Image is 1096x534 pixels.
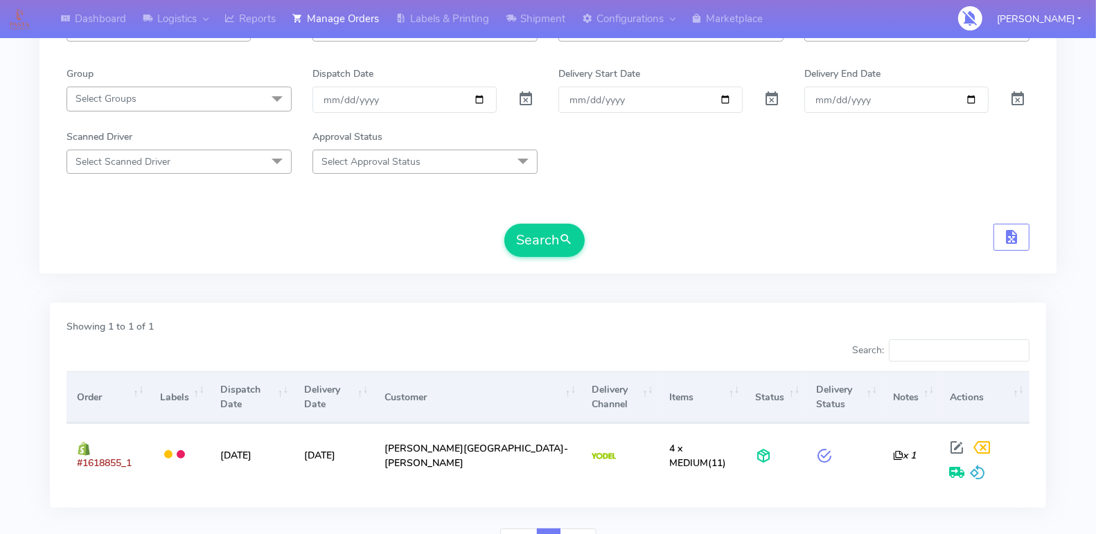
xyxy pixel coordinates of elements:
label: Showing 1 to 1 of 1 [67,319,154,334]
label: Scanned Driver [67,130,132,144]
th: Labels: activate to sort column ascending [150,371,210,423]
td: [DATE] [294,423,373,486]
th: Delivery Status: activate to sort column ascending [805,371,883,423]
th: Customer: activate to sort column ascending [374,371,582,423]
td: [PERSON_NAME][GEOGRAPHIC_DATA]-[PERSON_NAME] [374,423,582,486]
label: Delivery End Date [804,66,881,81]
input: Search: [889,339,1029,362]
label: Dispatch Date [312,66,373,81]
label: Group [67,66,94,81]
span: 4 x MEDIUM [669,442,708,470]
th: Order: activate to sort column ascending [67,371,150,423]
th: Delivery Channel: activate to sort column ascending [581,371,659,423]
th: Items: activate to sort column ascending [659,371,745,423]
th: Delivery Date: activate to sort column ascending [294,371,373,423]
img: Yodel [592,453,616,460]
label: Delivery Start Date [558,66,640,81]
button: [PERSON_NAME] [987,5,1092,33]
label: Approval Status [312,130,382,144]
th: Dispatch Date: activate to sort column ascending [210,371,294,423]
i: x 1 [893,449,916,462]
th: Notes: activate to sort column ascending [883,371,939,423]
span: Select Scanned Driver [76,155,170,168]
span: Select Approval Status [321,155,421,168]
th: Actions: activate to sort column ascending [939,371,1029,423]
td: [DATE] [210,423,294,486]
button: Search [504,224,585,257]
th: Status: activate to sort column ascending [745,371,805,423]
span: (11) [669,442,726,470]
label: Search: [852,339,1029,362]
span: #1618855_1 [77,456,132,470]
span: Select Groups [76,92,136,105]
img: shopify.png [77,442,91,456]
